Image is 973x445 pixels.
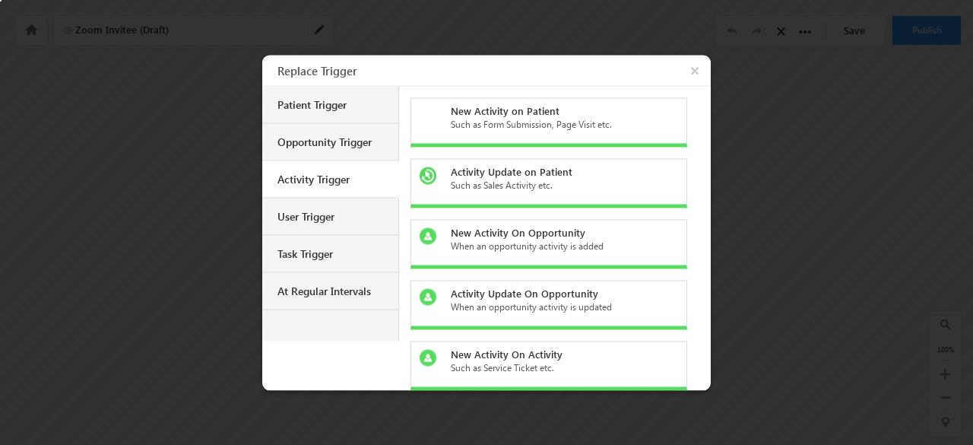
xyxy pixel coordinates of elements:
[277,246,387,260] div: Task Trigger
[451,117,665,131] div: Such as Form Submission, Page Visit etc.
[451,225,665,239] div: New Activity On Opportunity
[451,239,665,253] div: When an opportunity activity is added
[451,286,665,300] div: Activity Update On Opportunity
[277,55,711,85] h3: Replace Trigger
[451,361,665,374] div: Such as Service Ticket etc.
[451,300,665,313] div: When an opportunity activity is updated
[277,135,387,148] div: Opportunity Trigger
[277,284,387,297] div: At Regular Intervals
[451,178,665,192] div: Such as Sales Activity etc.
[277,209,387,223] div: User Trigger
[277,97,387,111] div: Patient Trigger
[451,103,665,117] div: New Activity on Patient
[277,172,387,186] div: Activity Trigger
[683,55,711,85] button: ×
[451,164,665,178] div: Activity Update on Patient
[451,347,665,361] div: New Activity On Activity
